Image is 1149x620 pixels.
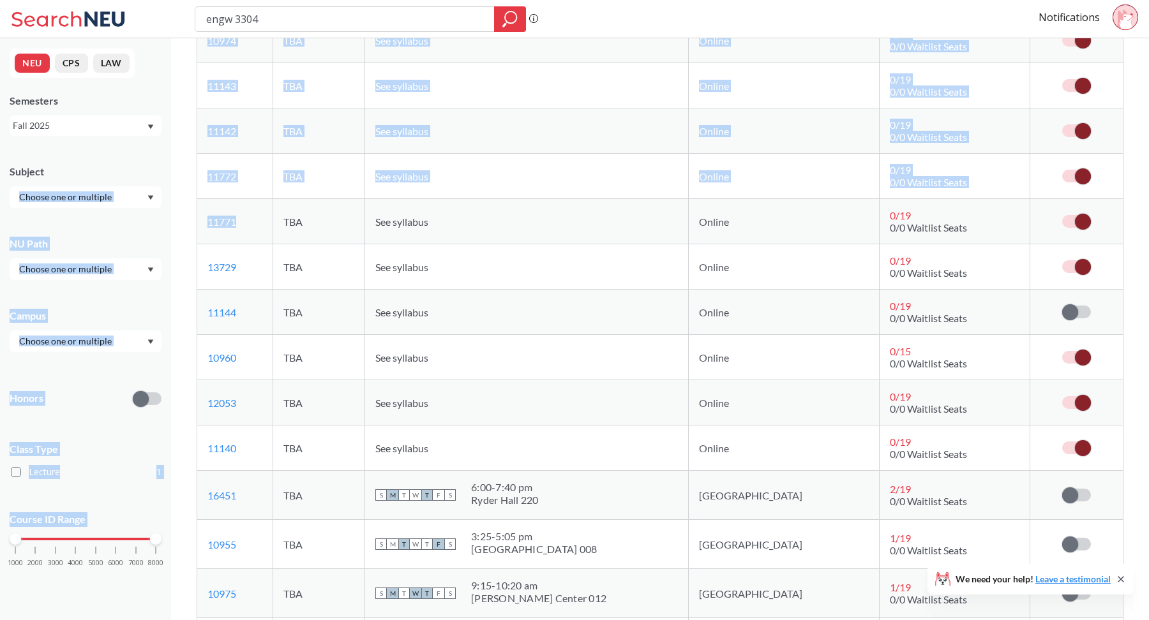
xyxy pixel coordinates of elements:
td: Online [689,154,880,199]
span: Class Type [10,442,161,456]
span: T [398,538,410,550]
td: Online [689,18,880,63]
a: 10960 [207,351,236,364]
span: 1 / 19 [890,581,911,593]
p: Honors [10,391,43,406]
input: Choose one or multiple [13,262,120,277]
span: See syllabus [375,306,428,318]
span: W [410,489,421,501]
span: 0/0 Waitlist Seats [890,448,967,460]
span: 5000 [88,559,103,566]
td: Online [689,108,880,154]
div: [PERSON_NAME] Center 012 [471,592,606,605]
span: S [444,587,456,599]
button: LAW [93,54,130,73]
td: TBA [273,335,365,380]
svg: Dropdown arrow [147,267,154,272]
div: Ryder Hall 220 [471,494,539,506]
td: TBA [273,108,365,154]
td: TBA [273,244,365,290]
div: Dropdown arrow [10,258,161,280]
span: S [444,489,456,501]
span: 0 / 19 [890,300,911,312]
span: T [398,489,410,501]
span: 0/0 Waitlist Seats [890,544,967,556]
td: [GEOGRAPHIC_DATA] [689,471,880,520]
span: 3000 [48,559,63,566]
div: Subject [10,165,161,179]
td: Online [689,335,880,380]
span: See syllabus [375,397,428,409]
span: We need your help! [956,575,1111,584]
span: F [433,489,444,501]
a: 10975 [207,587,236,600]
div: [GEOGRAPHIC_DATA] 008 [471,543,597,556]
span: 0 / 19 [890,390,911,402]
span: 0/0 Waitlist Seats [890,40,967,52]
span: 0/0 Waitlist Seats [890,593,967,605]
span: See syllabus [375,170,428,182]
span: F [433,538,444,550]
div: magnifying glass [494,6,526,32]
button: NEU [15,54,50,73]
span: M [387,489,398,501]
svg: Dropdown arrow [147,124,154,129]
span: 0 / 19 [890,119,911,131]
a: 11772 [207,170,236,182]
span: See syllabus [375,80,428,92]
span: 2 / 19 [890,483,911,495]
span: M [387,538,398,550]
td: TBA [273,520,365,569]
span: 0 / 19 [890,209,911,221]
span: 0/0 Waitlist Seats [890,131,967,143]
span: 0/0 Waitlist Seats [890,495,967,507]
div: NU Path [10,237,161,251]
a: Leave a testimonial [1035,573,1111,584]
div: Fall 2025Dropdown arrow [10,115,161,136]
span: T [421,587,433,599]
span: T [421,489,433,501]
span: See syllabus [375,34,428,47]
td: Online [689,199,880,244]
span: 0/0 Waitlist Seats [890,221,967,233]
td: [GEOGRAPHIC_DATA] [689,569,880,618]
span: See syllabus [375,216,428,228]
td: TBA [273,471,365,520]
div: Dropdown arrow [10,330,161,352]
span: See syllabus [375,442,428,454]
span: See syllabus [375,351,428,364]
a: 11144 [207,306,236,318]
span: 6000 [108,559,123,566]
span: 1 / 19 [890,532,911,544]
span: 0 / 19 [890,164,911,176]
td: TBA [273,63,365,108]
div: Dropdown arrow [10,186,161,208]
a: 11771 [207,216,236,228]
span: 0 / 19 [890,436,911,448]
a: 11142 [207,125,236,137]
span: S [444,538,456,550]
span: 0/0 Waitlist Seats [890,312,967,324]
td: TBA [273,380,365,425]
td: Online [689,380,880,425]
span: T [398,587,410,599]
a: 11140 [207,442,236,454]
a: 13729 [207,261,236,273]
td: Online [689,244,880,290]
a: 12053 [207,397,236,409]
div: Campus [10,309,161,323]
svg: magnifying glass [502,10,518,28]
span: 0/0 Waitlist Seats [890,176,967,188]
span: S [375,538,387,550]
span: 7000 [128,559,144,566]
span: 0 / 19 [890,255,911,267]
a: 11143 [207,80,236,92]
span: T [421,538,433,550]
td: Online [689,63,880,108]
a: 16451 [207,489,236,501]
span: See syllabus [375,125,428,137]
span: 4000 [68,559,83,566]
a: Notifications [1039,10,1100,24]
span: 0 / 15 [890,345,911,357]
span: S [375,489,387,501]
